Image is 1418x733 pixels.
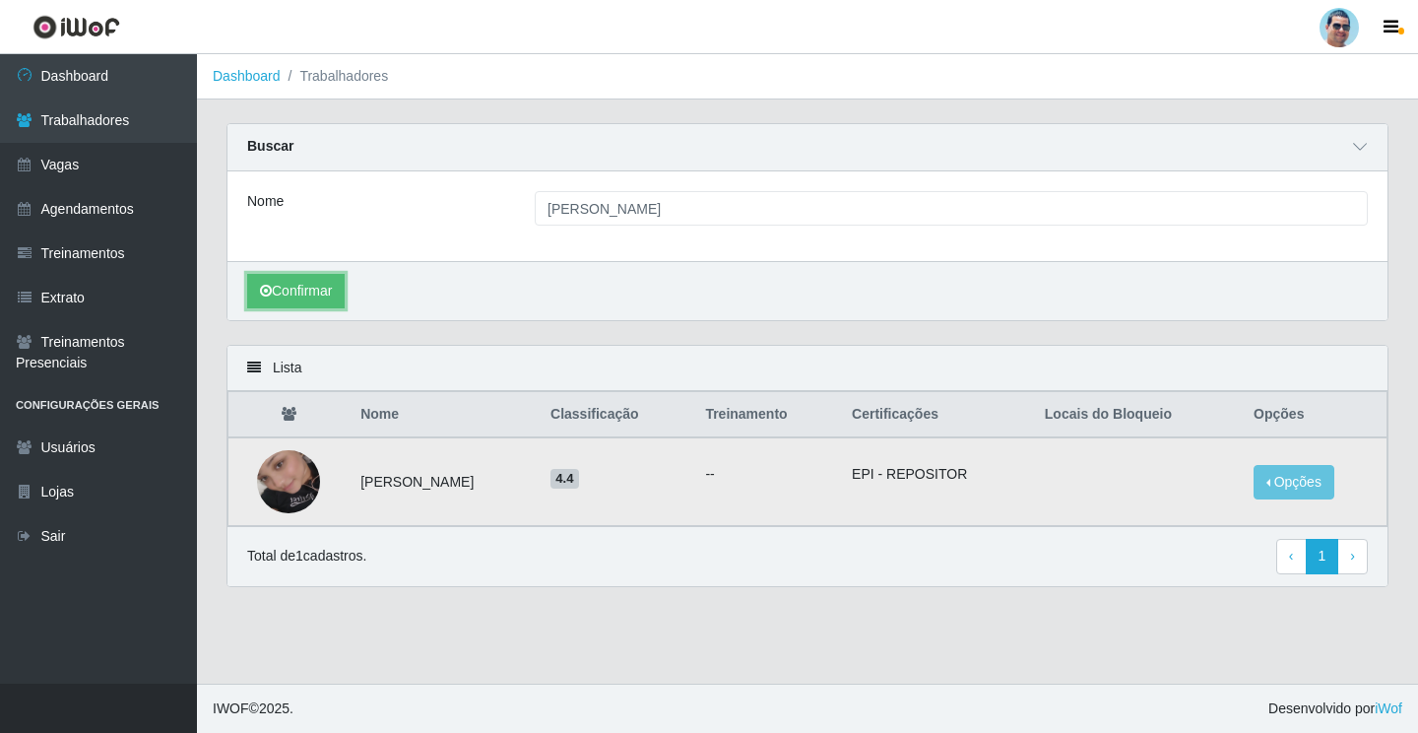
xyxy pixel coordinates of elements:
th: Classificação [539,392,693,438]
th: Certificações [840,392,1033,438]
div: Lista [227,346,1387,391]
a: Previous [1276,539,1307,574]
li: Trabalhadores [281,66,389,87]
span: 4.4 [550,469,579,489]
span: Desenvolvido por [1268,699,1402,719]
strong: Buscar [247,138,293,154]
button: Opções [1254,465,1334,500]
label: Nome [247,191,284,212]
span: › [1350,548,1355,564]
th: Treinamento [693,392,840,438]
nav: breadcrumb [197,54,1418,100]
th: Locais do Bloqueio [1033,392,1242,438]
input: Digite o Nome... [535,191,1368,226]
ul: -- [705,464,828,485]
button: Confirmar [247,274,345,308]
img: 1745793210220.jpeg [257,426,320,538]
a: 1 [1306,539,1339,574]
p: Total de 1 cadastros. [247,546,366,566]
a: Next [1337,539,1368,574]
a: iWof [1375,700,1402,716]
nav: pagination [1276,539,1368,574]
li: EPI - REPOSITOR [852,464,1021,485]
a: Dashboard [213,68,281,84]
span: © 2025 . [213,699,293,719]
th: Nome [349,392,539,438]
td: [PERSON_NAME] [349,437,539,526]
th: Opções [1242,392,1386,438]
span: IWOF [213,700,249,716]
span: ‹ [1289,548,1294,564]
img: CoreUI Logo [32,15,120,39]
